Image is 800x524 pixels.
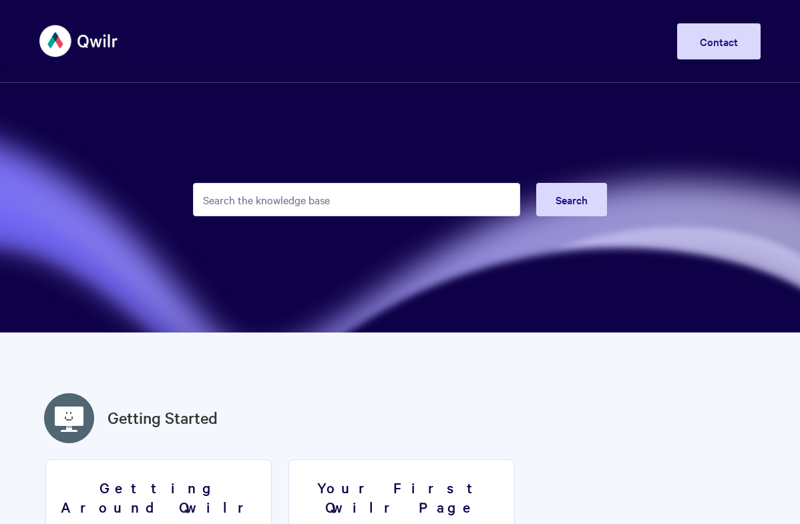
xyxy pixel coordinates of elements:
[536,183,607,216] button: Search
[677,23,761,59] a: Contact
[108,406,218,430] a: Getting Started
[556,192,588,207] span: Search
[193,183,520,216] input: Search the knowledge base
[39,16,119,66] img: Qwilr Help Center
[54,478,263,516] h3: Getting Around Qwilr
[297,478,506,516] h3: Your First Qwilr Page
